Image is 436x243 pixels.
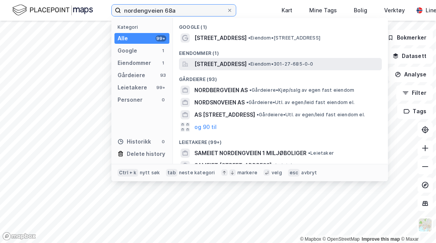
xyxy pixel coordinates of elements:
a: Mapbox [300,236,321,242]
button: Filter [396,85,433,101]
button: Datasett [386,48,433,64]
div: avbryt [301,170,317,176]
div: esc [288,169,300,177]
span: [STREET_ADDRESS] [194,60,247,69]
div: Leietakere (99+) [173,133,388,147]
span: • [308,150,310,156]
iframe: Chat Widget [398,206,436,243]
div: neste kategori [179,170,215,176]
input: Søk på adresse, matrikkel, gårdeiere, leietakere eller personer [121,5,227,16]
div: 99+ [156,84,166,91]
span: Gårdeiere • Utl. av egen/leid fast eiendom el. [246,99,355,106]
span: SAMEIET NORDENGVEIEN 1 MILJØBOLIGER [194,149,307,158]
div: Kategori [118,24,169,30]
span: NORDSNOVEIEN AS [194,98,245,107]
span: Eiendom • 301-27-685-0-0 [248,61,313,67]
span: • [246,99,249,105]
div: Historikk [118,137,151,146]
div: Google [118,46,137,55]
div: 0 [160,97,166,103]
div: Gårdeiere (93) [173,70,388,84]
div: Kontrollprogram for chat [398,206,436,243]
div: Ctrl + k [118,169,138,177]
button: Bokmerker [381,30,433,45]
button: Tags [397,104,433,119]
span: Eiendom • [STREET_ADDRESS] [248,35,320,41]
div: Alle [118,34,128,43]
span: • [248,35,250,41]
a: Mapbox homepage [2,232,36,241]
a: Improve this map [362,236,400,242]
div: Kart [282,6,292,15]
div: nytt søk [140,170,160,176]
div: Google (1) [173,18,388,32]
span: • [273,162,275,168]
span: SAMEIET [STREET_ADDRESS] [194,161,272,170]
div: 1 [160,60,166,66]
button: Analyse [388,67,433,82]
span: AS [STREET_ADDRESS] [194,110,255,119]
span: Gårdeiere • Utl. av egen/leid fast eiendom el. [257,112,365,118]
span: NORDBERGVEIEN AS [194,86,248,95]
div: Gårdeiere [118,71,145,80]
div: velg [272,170,282,176]
span: • [249,87,252,93]
div: 0 [160,139,166,145]
span: • [248,61,250,67]
div: Eiendommer [118,58,151,68]
div: Leietakere [118,83,147,92]
div: Eiendommer (1) [173,44,388,58]
div: markere [237,170,257,176]
div: Personer [118,95,143,104]
button: og 90 til [194,122,217,132]
div: Bolig [354,6,367,15]
div: 99+ [156,35,166,41]
img: logo.f888ab2527a4732fd821a326f86c7f29.svg [12,3,93,17]
div: Mine Tags [309,6,337,15]
span: • [257,112,259,117]
div: 1 [160,48,166,54]
span: Gårdeiere • Kjøp/salg av egen fast eiendom [249,87,354,93]
div: 93 [160,72,166,78]
a: OpenStreetMap [323,236,360,242]
span: Leietaker [273,162,299,169]
div: Delete history [127,149,165,159]
span: Leietaker [308,150,334,156]
div: Verktøy [384,6,405,15]
div: tab [166,169,177,177]
span: [STREET_ADDRESS] [194,33,247,43]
